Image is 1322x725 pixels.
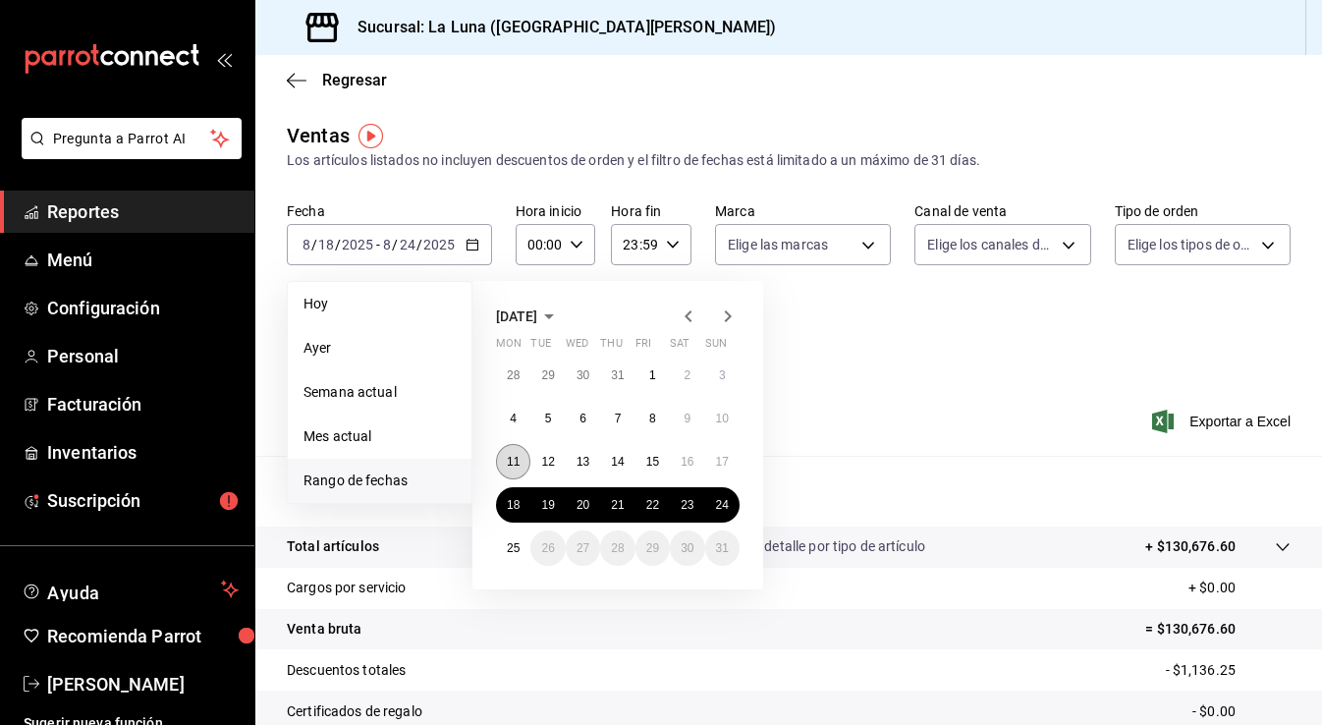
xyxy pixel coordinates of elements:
[611,368,624,382] abbr: July 31, 2025
[342,16,777,39] h3: Sucursal: La Luna ([GEOGRAPHIC_DATA][PERSON_NAME])
[317,237,335,252] input: --
[507,455,520,469] abbr: August 11, 2025
[530,337,550,358] abbr: Tuesday
[530,401,565,436] button: August 5, 2025
[47,247,239,273] span: Menú
[670,358,704,393] button: August 2, 2025
[728,235,828,254] span: Elige las marcas
[670,487,704,523] button: August 23, 2025
[14,142,242,163] a: Pregunta a Parrot AI
[422,237,456,252] input: ----
[1156,410,1291,433] button: Exportar a Excel
[303,338,456,359] span: Ayer
[530,487,565,523] button: August 19, 2025
[715,204,891,218] label: Marca
[566,487,600,523] button: August 20, 2025
[287,71,387,89] button: Regresar
[566,530,600,566] button: August 27, 2025
[670,401,704,436] button: August 9, 2025
[496,337,522,358] abbr: Monday
[516,204,596,218] label: Hora inicio
[53,129,211,149] span: Pregunta a Parrot AI
[530,444,565,479] button: August 12, 2025
[311,237,317,252] span: /
[541,498,554,512] abbr: August 19, 2025
[635,337,651,358] abbr: Friday
[287,121,350,150] div: Ventas
[358,124,383,148] button: Tooltip marker
[611,204,691,218] label: Hora fin
[705,337,727,358] abbr: Sunday
[635,487,670,523] button: August 22, 2025
[615,412,622,425] abbr: August 7, 2025
[646,541,659,555] abbr: August 29, 2025
[649,412,656,425] abbr: August 8, 2025
[611,455,624,469] abbr: August 14, 2025
[507,498,520,512] abbr: August 18, 2025
[1145,536,1236,557] p: + $130,676.60
[303,294,456,314] span: Hoy
[287,150,1291,171] div: Los artículos listados no incluyen descuentos de orden y el filtro de fechas está limitado a un m...
[287,204,492,218] label: Fecha
[1115,204,1291,218] label: Tipo de orden
[287,578,407,598] p: Cargos por servicio
[541,455,554,469] abbr: August 12, 2025
[705,444,740,479] button: August 17, 2025
[579,412,586,425] abbr: August 6, 2025
[927,235,1054,254] span: Elige los canales de venta
[507,368,520,382] abbr: July 28, 2025
[47,487,239,514] span: Suscripción
[541,541,554,555] abbr: August 26, 2025
[681,541,693,555] abbr: August 30, 2025
[684,412,690,425] abbr: August 9, 2025
[287,701,422,722] p: Certificados de regalo
[303,471,456,491] span: Rango de fechas
[705,401,740,436] button: August 10, 2025
[47,198,239,225] span: Reportes
[496,530,530,566] button: August 25, 2025
[705,530,740,566] button: August 31, 2025
[635,358,670,393] button: August 1, 2025
[335,237,341,252] span: /
[1128,235,1254,254] span: Elige los tipos de orden
[399,237,416,252] input: --
[376,237,380,252] span: -
[705,358,740,393] button: August 3, 2025
[670,530,704,566] button: August 30, 2025
[496,444,530,479] button: August 11, 2025
[303,382,456,403] span: Semana actual
[577,368,589,382] abbr: July 30, 2025
[681,498,693,512] abbr: August 23, 2025
[914,204,1090,218] label: Canal de venta
[1166,660,1291,681] p: - $1,136.25
[600,444,634,479] button: August 14, 2025
[392,237,398,252] span: /
[416,237,422,252] span: /
[496,487,530,523] button: August 18, 2025
[1145,619,1291,640] p: = $130,676.60
[545,412,552,425] abbr: August 5, 2025
[577,498,589,512] abbr: August 20, 2025
[566,337,588,358] abbr: Wednesday
[611,498,624,512] abbr: August 21, 2025
[566,444,600,479] button: August 13, 2025
[670,444,704,479] button: August 16, 2025
[47,671,239,697] span: [PERSON_NAME]
[600,358,634,393] button: July 31, 2025
[287,660,406,681] p: Descuentos totales
[600,487,634,523] button: August 21, 2025
[496,358,530,393] button: July 28, 2025
[530,358,565,393] button: July 29, 2025
[47,343,239,369] span: Personal
[646,498,659,512] abbr: August 22, 2025
[716,498,729,512] abbr: August 24, 2025
[303,426,456,447] span: Mes actual
[496,305,561,328] button: [DATE]
[1192,701,1291,722] p: - $0.00
[635,444,670,479] button: August 15, 2025
[705,487,740,523] button: August 24, 2025
[287,536,379,557] p: Total artículos
[635,530,670,566] button: August 29, 2025
[1188,578,1291,598] p: + $0.00
[382,237,392,252] input: --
